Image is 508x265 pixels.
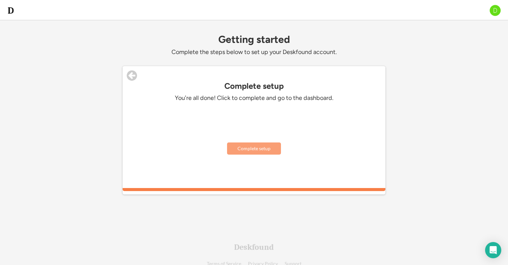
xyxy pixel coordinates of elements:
img: d-whitebg.png [7,6,15,15]
img: D.png [489,4,501,17]
button: Complete setup [227,142,281,155]
div: Complete the steps below to set up your Deskfound account. [123,48,385,56]
div: Open Intercom Messenger [485,242,501,258]
div: 100% [124,188,384,191]
div: You're all done! Click to complete and go to the dashboard. [153,94,355,102]
div: Getting started [123,34,385,45]
div: Complete setup [123,81,385,91]
div: Deskfound [234,243,274,251]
